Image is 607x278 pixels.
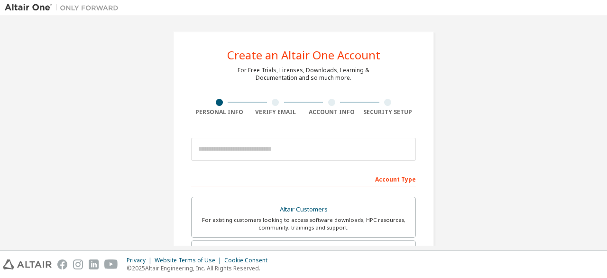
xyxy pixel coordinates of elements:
div: Privacy [127,257,155,264]
div: For existing customers looking to access software downloads, HPC resources, community, trainings ... [197,216,410,231]
div: Website Terms of Use [155,257,224,264]
div: For Free Trials, Licenses, Downloads, Learning & Documentation and so much more. [238,67,369,82]
div: Account Info [303,108,360,116]
div: Account Type [191,171,416,186]
img: altair_logo.svg [3,259,52,269]
div: Personal Info [191,108,248,116]
img: youtube.svg [104,259,118,269]
div: Verify Email [248,108,304,116]
div: Altair Customers [197,203,410,216]
img: facebook.svg [57,259,67,269]
img: linkedin.svg [89,259,99,269]
img: instagram.svg [73,259,83,269]
div: Cookie Consent [224,257,273,264]
img: Altair One [5,3,123,12]
p: © 2025 Altair Engineering, Inc. All Rights Reserved. [127,264,273,272]
div: Security Setup [360,108,416,116]
div: Create an Altair One Account [227,49,380,61]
